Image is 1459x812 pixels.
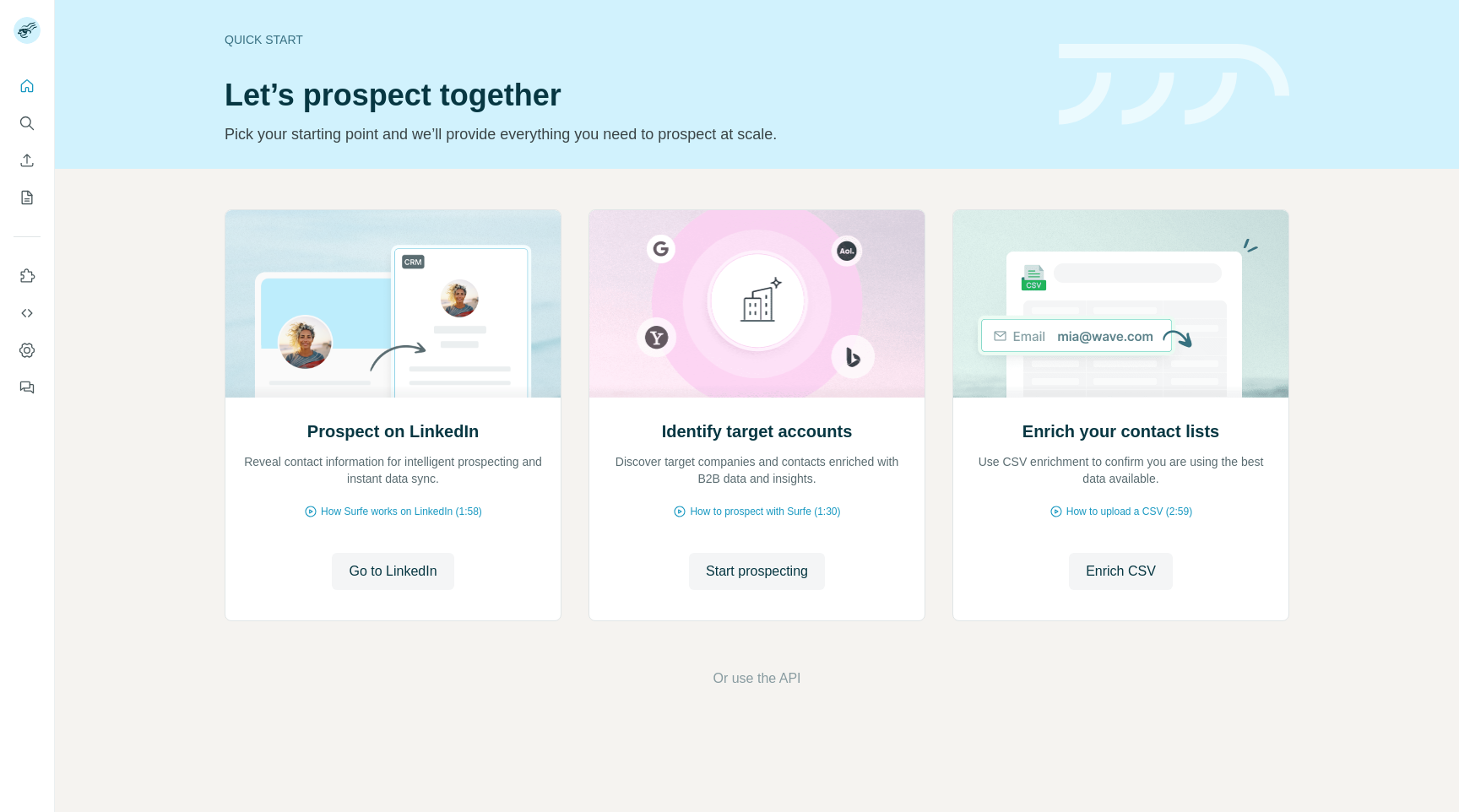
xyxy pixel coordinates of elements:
[690,504,840,519] span: How to prospect with Surfe (1:30)
[242,453,544,487] p: Reveal contact information for intelligent prospecting and instant data sync.
[349,561,437,582] span: Go to LinkedIn
[1022,420,1219,443] h2: Enrich your contact lists
[1066,504,1192,519] span: How to upload a CSV (2:59)
[706,561,808,582] span: Start prospecting
[1069,553,1173,590] button: Enrich CSV
[225,122,1039,146] p: Pick your starting point and we’ll provide everything you need to prospect at scale.
[952,210,1289,398] img: Enrich your contact lists
[225,31,1039,48] div: Quick start
[14,108,41,138] button: Search
[14,145,41,176] button: Enrich CSV
[606,453,908,487] p: Discover target companies and contacts enriched with B2B data and insights.
[14,372,41,403] button: Feedback
[321,504,482,519] span: How Surfe works on LinkedIn (1:58)
[970,453,1272,487] p: Use CSV enrichment to confirm you are using the best data available.
[588,210,925,398] img: Identify target accounts
[225,78,1039,112] h1: Let’s prospect together
[225,210,561,398] img: Prospect on LinkedIn
[689,553,825,590] button: Start prospecting
[1086,561,1156,582] span: Enrich CSV
[14,182,41,213] button: My lists
[14,261,41,291] button: Use Surfe on LinkedIn
[14,298,41,328] button: Use Surfe API
[332,553,453,590] button: Go to LinkedIn
[1059,44,1289,126] img: banner
[662,420,853,443] h2: Identify target accounts
[14,71,41,101] button: Quick start
[307,420,479,443] h2: Prospect on LinkedIn
[713,669,800,689] button: Or use the API
[14,335,41,365] button: Dashboard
